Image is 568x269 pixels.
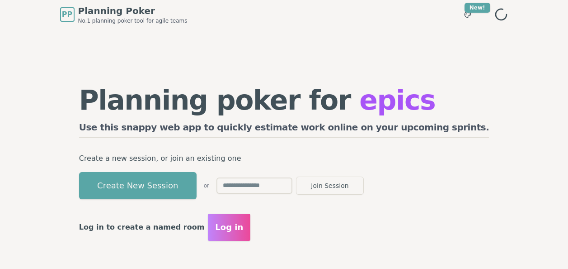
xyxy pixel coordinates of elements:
span: No.1 planning poker tool for agile teams [78,17,188,24]
span: Log in [215,221,243,234]
span: epics [359,84,435,116]
p: Log in to create a named room [79,221,205,234]
h2: Use this snappy web app to quickly estimate work online on your upcoming sprints. [79,121,489,138]
span: Planning Poker [78,5,188,17]
span: PP [62,9,72,20]
div: New! [465,3,490,13]
button: New! [460,6,476,23]
p: Create a new session, or join an existing one [79,152,489,165]
button: Log in [208,214,250,241]
button: Create New Session [79,172,197,199]
h1: Planning poker for [79,86,489,114]
button: Join Session [296,177,364,195]
span: or [204,182,209,189]
a: PPPlanning PokerNo.1 planning poker tool for agile teams [60,5,188,24]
